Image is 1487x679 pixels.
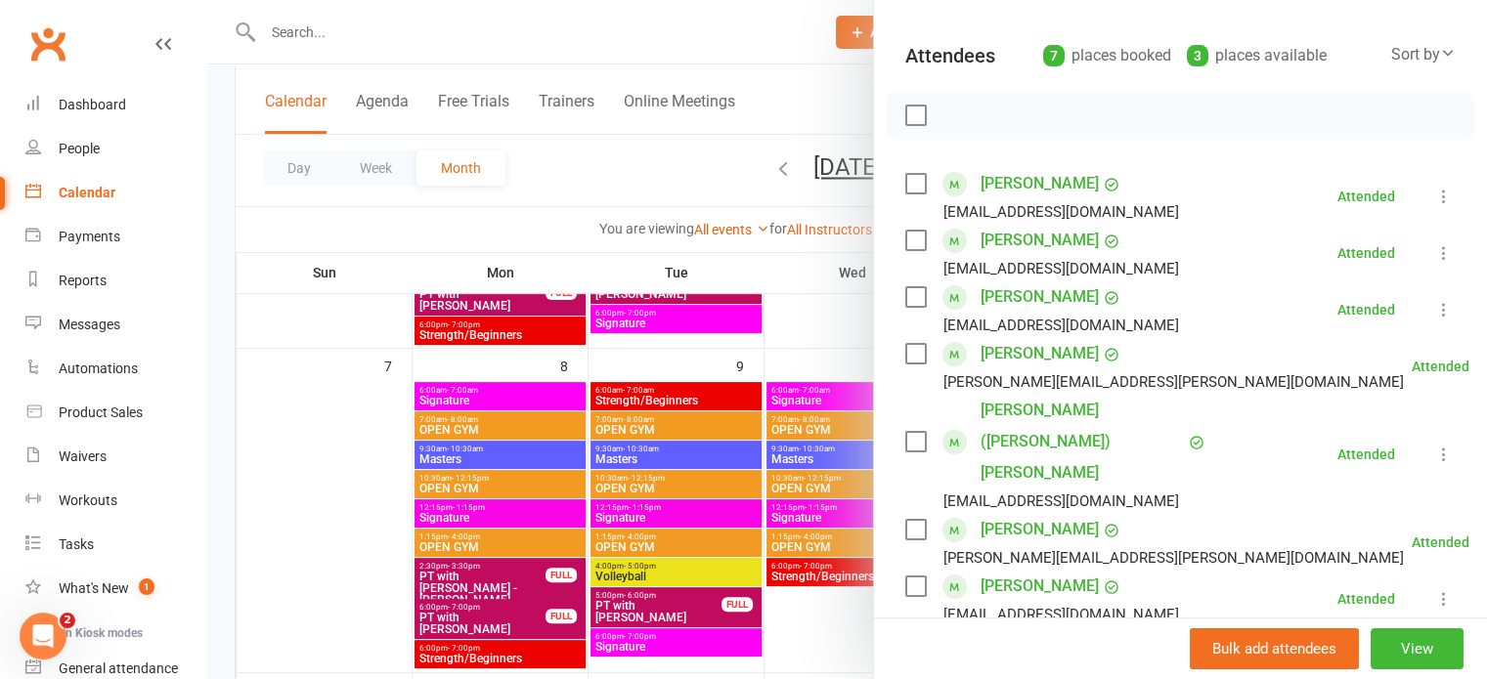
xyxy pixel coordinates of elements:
[59,361,138,376] div: Automations
[943,369,1404,395] div: [PERSON_NAME][EMAIL_ADDRESS][PERSON_NAME][DOMAIN_NAME]
[943,313,1179,338] div: [EMAIL_ADDRESS][DOMAIN_NAME]
[981,281,1099,313] a: [PERSON_NAME]
[981,225,1099,256] a: [PERSON_NAME]
[25,171,206,215] a: Calendar
[943,602,1179,627] div: [EMAIL_ADDRESS][DOMAIN_NAME]
[905,42,995,69] div: Attendees
[981,514,1099,545] a: [PERSON_NAME]
[25,523,206,567] a: Tasks
[59,273,107,288] div: Reports
[981,571,1099,602] a: [PERSON_NAME]
[25,303,206,347] a: Messages
[1190,628,1359,669] button: Bulk add attendees
[981,168,1099,199] a: [PERSON_NAME]
[25,83,206,127] a: Dashboard
[943,488,1179,514] div: [EMAIL_ADDRESS][DOMAIN_NAME]
[25,435,206,479] a: Waivers
[981,338,1099,369] a: [PERSON_NAME]
[25,347,206,391] a: Automations
[1412,360,1469,373] div: Attended
[25,479,206,523] a: Workouts
[1337,246,1395,260] div: Attended
[25,259,206,303] a: Reports
[25,567,206,611] a: What's New1
[139,578,154,595] span: 1
[1337,592,1395,606] div: Attended
[59,404,143,420] div: Product Sales
[1391,42,1456,67] div: Sort by
[59,448,107,464] div: Waivers
[25,215,206,259] a: Payments
[59,185,115,200] div: Calendar
[59,317,120,332] div: Messages
[25,391,206,435] a: Product Sales
[1043,42,1171,69] div: places booked
[1043,45,1065,66] div: 7
[943,199,1179,225] div: [EMAIL_ADDRESS][DOMAIN_NAME]
[59,580,129,596] div: What's New
[1337,303,1395,317] div: Attended
[60,613,75,628] span: 2
[59,141,100,156] div: People
[23,20,72,68] a: Clubworx
[25,127,206,171] a: People
[981,395,1184,488] a: [PERSON_NAME] ([PERSON_NAME]) [PERSON_NAME]
[1337,190,1395,203] div: Attended
[59,492,117,508] div: Workouts
[20,613,66,659] iframe: Intercom live chat
[59,229,120,244] div: Payments
[59,536,94,552] div: Tasks
[59,660,178,676] div: General attendance
[1337,447,1395,461] div: Attended
[1187,42,1327,69] div: places available
[1412,535,1469,549] div: Attended
[943,545,1404,571] div: [PERSON_NAME][EMAIL_ADDRESS][PERSON_NAME][DOMAIN_NAME]
[59,97,126,112] div: Dashboard
[943,256,1179,281] div: [EMAIL_ADDRESS][DOMAIN_NAME]
[1187,45,1208,66] div: 3
[1371,628,1464,669] button: View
